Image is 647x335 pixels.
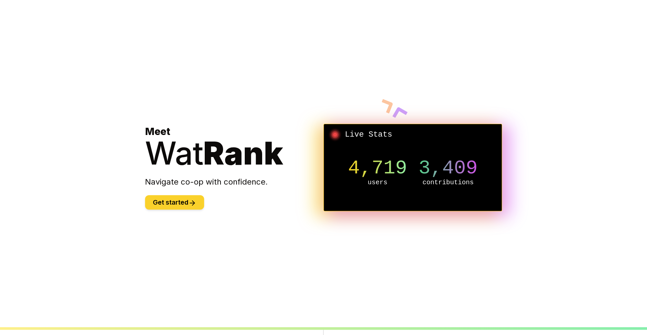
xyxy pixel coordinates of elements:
h1: Meet [145,125,323,169]
button: Get started [145,195,204,210]
p: Navigate co-op with confidence. [145,177,323,187]
p: contributions [413,178,483,187]
p: users [342,178,413,187]
p: 4,719 [342,158,413,178]
p: 3,409 [413,158,483,178]
a: Get started [145,199,204,206]
h2: Live Stats [329,129,496,140]
span: Wat [145,134,203,172]
span: Rank [203,134,283,172]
